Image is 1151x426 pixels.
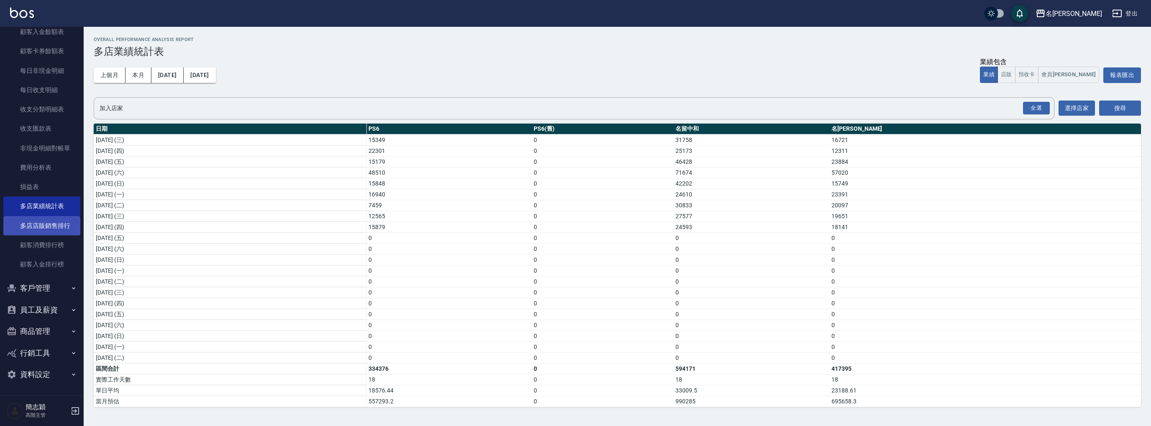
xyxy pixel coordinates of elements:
[673,156,829,167] td: 46428
[532,232,673,243] td: 0
[366,254,532,265] td: 0
[532,200,673,211] td: 0
[532,254,673,265] td: 0
[829,124,1141,134] th: 名[PERSON_NAME]
[3,100,80,119] a: 收支分類明細表
[829,276,1141,287] td: 0
[3,277,80,299] button: 客戶管理
[3,364,80,385] button: 資料設定
[3,80,80,100] a: 每日收支明細
[1038,67,1100,83] button: 會員[PERSON_NAME]
[532,276,673,287] td: 0
[1099,101,1141,116] button: 搜尋
[829,287,1141,298] td: 0
[94,26,1141,407] table: a dense table
[366,330,532,341] td: 0
[673,385,829,396] td: 33009.5
[532,341,673,352] td: 0
[532,145,673,156] td: 0
[94,254,366,265] td: [DATE] (日)
[673,352,829,363] td: 0
[366,156,532,167] td: 15179
[366,298,532,309] td: 0
[673,243,829,254] td: 0
[532,287,673,298] td: 0
[980,67,998,83] button: 業績
[829,178,1141,189] td: 15749
[1103,67,1141,83] button: 報表匯出
[829,385,1141,396] td: 23188.61
[532,309,673,320] td: 0
[1015,67,1038,83] button: 預收卡
[829,352,1141,363] td: 0
[366,265,532,276] td: 0
[3,216,80,235] a: 多店店販銷售排行
[673,211,829,222] td: 27577
[998,67,1015,83] button: 店販
[366,396,532,407] td: 557293.2
[829,363,1141,374] td: 417395
[829,232,1141,243] td: 0
[94,156,366,167] td: [DATE] (五)
[829,243,1141,254] td: 0
[829,374,1141,385] td: 18
[829,298,1141,309] td: 0
[125,67,151,83] button: 本月
[3,41,80,61] a: 顧客卡券餘額表
[94,145,366,156] td: [DATE] (四)
[94,341,366,352] td: [DATE] (一)
[366,145,532,156] td: 22301
[3,235,80,255] a: 顧客消費排行榜
[673,298,829,309] td: 0
[3,320,80,342] button: 商品管理
[3,22,80,41] a: 顧客入金餘額表
[829,341,1141,352] td: 0
[673,330,829,341] td: 0
[26,403,68,411] h5: 簡志穎
[532,222,673,232] td: 0
[673,232,829,243] td: 0
[3,177,80,196] a: 損益表
[366,287,532,298] td: 0
[3,255,80,274] a: 顧客入金排行榜
[366,276,532,287] td: 0
[829,211,1141,222] td: 19651
[94,298,366,309] td: [DATE] (四)
[1021,100,1051,116] button: Open
[532,211,673,222] td: 0
[829,320,1141,330] td: 0
[94,330,366,341] td: [DATE] (日)
[673,134,829,145] td: 31758
[829,145,1141,156] td: 12311
[366,167,532,178] td: 48510
[94,222,366,232] td: [DATE] (四)
[532,374,673,385] td: 0
[7,403,23,419] img: Person
[1046,8,1102,19] div: 名[PERSON_NAME]
[829,200,1141,211] td: 20097
[1011,5,1028,22] button: save
[366,320,532,330] td: 0
[1023,102,1050,115] div: 全選
[94,232,366,243] td: [DATE] (五)
[366,178,532,189] td: 15848
[829,222,1141,232] td: 18141
[673,363,829,374] td: 594171
[532,363,673,374] td: 0
[366,200,532,211] td: 7459
[151,67,184,83] button: [DATE]
[94,309,366,320] td: [DATE] (五)
[366,309,532,320] td: 0
[94,189,366,200] td: [DATE] (一)
[94,67,125,83] button: 上個月
[366,222,532,232] td: 15879
[673,396,829,407] td: 990285
[532,134,673,145] td: 0
[673,265,829,276] td: 0
[94,276,366,287] td: [DATE] (二)
[673,254,829,265] td: 0
[94,243,366,254] td: [DATE] (六)
[94,265,366,276] td: [DATE] (一)
[532,265,673,276] td: 0
[1109,6,1141,21] button: 登出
